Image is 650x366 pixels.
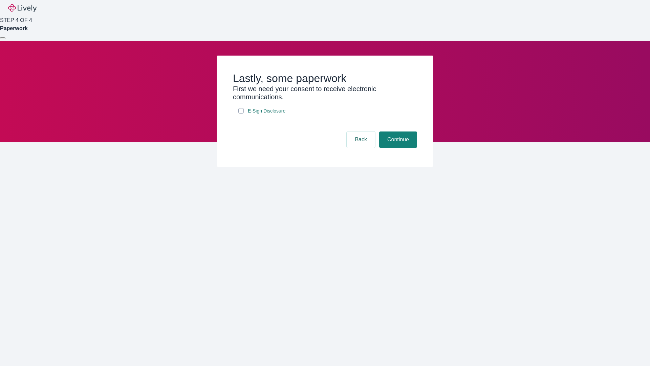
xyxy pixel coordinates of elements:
img: Lively [8,4,37,12]
span: E-Sign Disclosure [248,107,285,115]
h3: First we need your consent to receive electronic communications. [233,85,417,101]
button: Continue [379,131,417,148]
h2: Lastly, some paperwork [233,72,417,85]
a: e-sign disclosure document [246,107,287,115]
button: Back [347,131,375,148]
